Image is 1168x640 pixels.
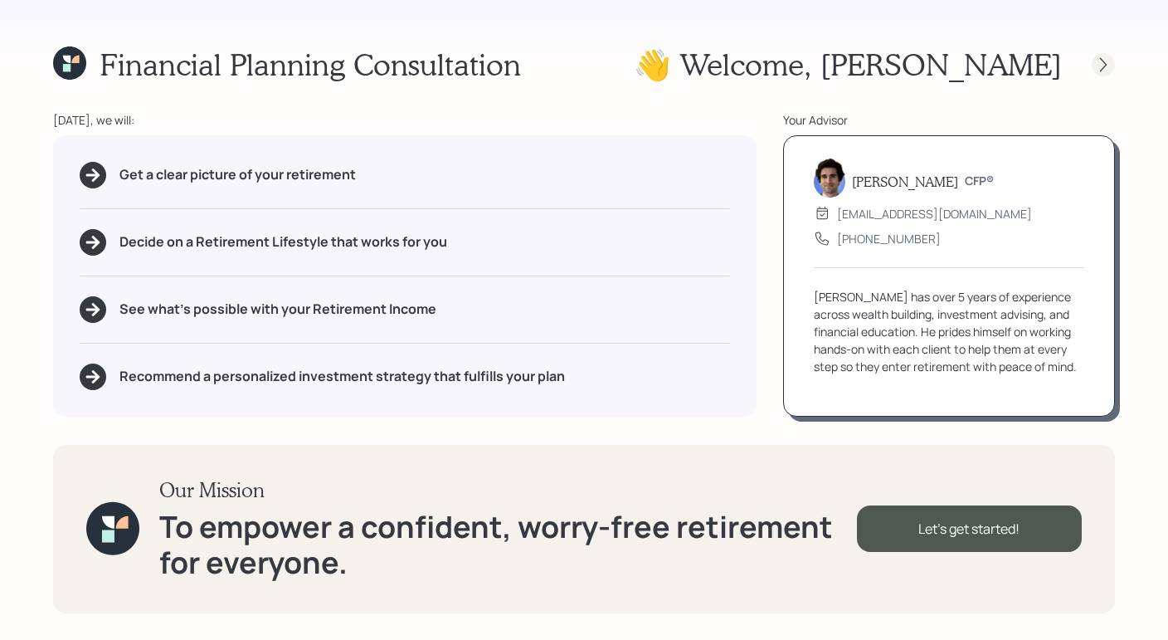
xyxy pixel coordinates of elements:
[119,167,356,183] h5: Get a clear picture of your retirement
[857,506,1082,552] div: Let's get started!
[783,111,1115,129] div: Your Advisor
[814,288,1084,375] div: [PERSON_NAME] has over 5 years of experience across wealth building, investment advising, and fin...
[119,301,436,317] h5: See what's possible with your Retirement Income
[100,46,521,82] h1: Financial Planning Consultation
[837,230,941,247] div: [PHONE_NUMBER]
[814,158,845,198] img: harrison-schaefer-headshot-2.png
[119,234,447,250] h5: Decide on a Retirement Lifestyle that works for you
[965,174,994,188] h6: CFP®
[159,509,856,580] h1: To empower a confident, worry-free retirement for everyone.
[159,478,856,502] h3: Our Mission
[119,369,565,384] h5: Recommend a personalized investment strategy that fulfills your plan
[852,173,958,189] h5: [PERSON_NAME]
[837,205,1032,222] div: [EMAIL_ADDRESS][DOMAIN_NAME]
[53,111,757,129] div: [DATE], we will:
[634,46,1062,82] h1: 👋 Welcome , [PERSON_NAME]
